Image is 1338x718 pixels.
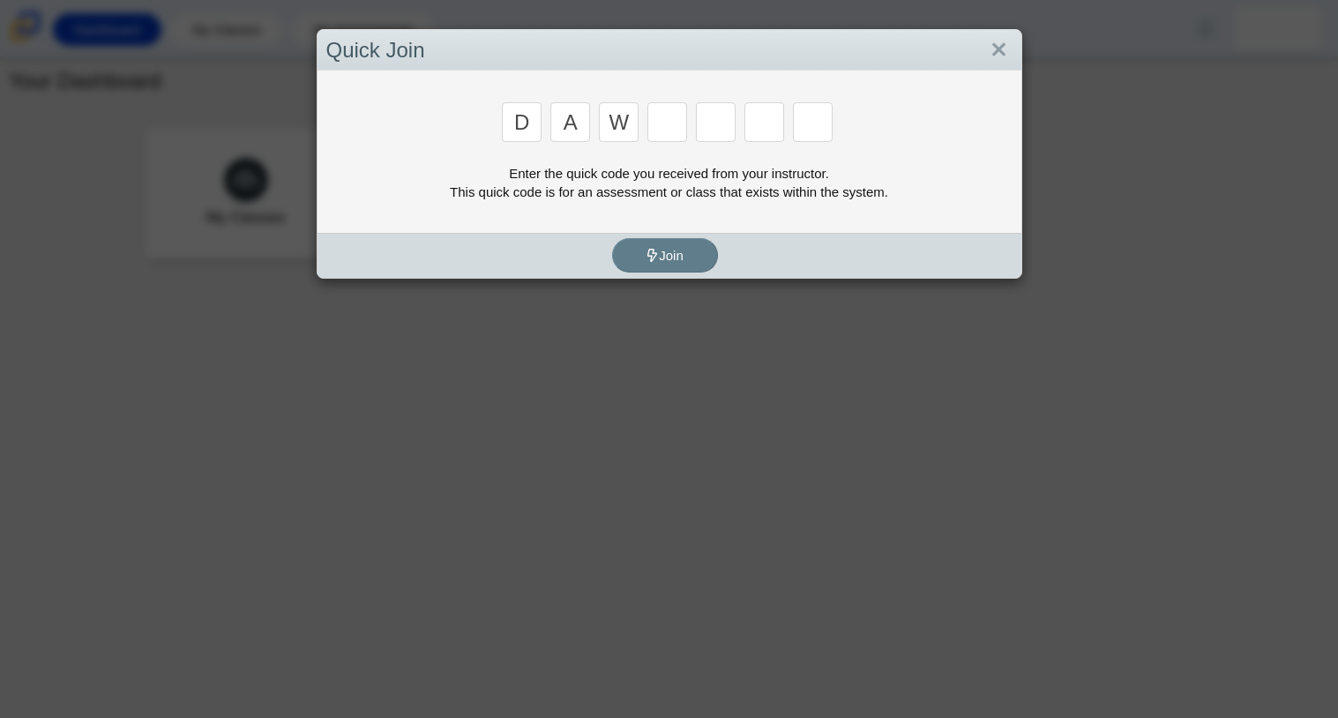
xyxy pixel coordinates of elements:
[647,102,687,142] input: Enter Access Code Digit 4
[696,102,736,142] input: Enter Access Code Digit 5
[985,35,1013,65] a: Close
[793,102,833,142] input: Enter Access Code Digit 7
[550,102,590,142] input: Enter Access Code Digit 2
[599,102,639,142] input: Enter Access Code Digit 3
[612,238,718,273] button: Join
[646,248,684,263] span: Join
[326,164,1013,201] div: Enter the quick code you received from your instructor. This quick code is for an assessment or c...
[502,102,542,142] input: Enter Access Code Digit 1
[744,102,784,142] input: Enter Access Code Digit 6
[318,30,1021,71] div: Quick Join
